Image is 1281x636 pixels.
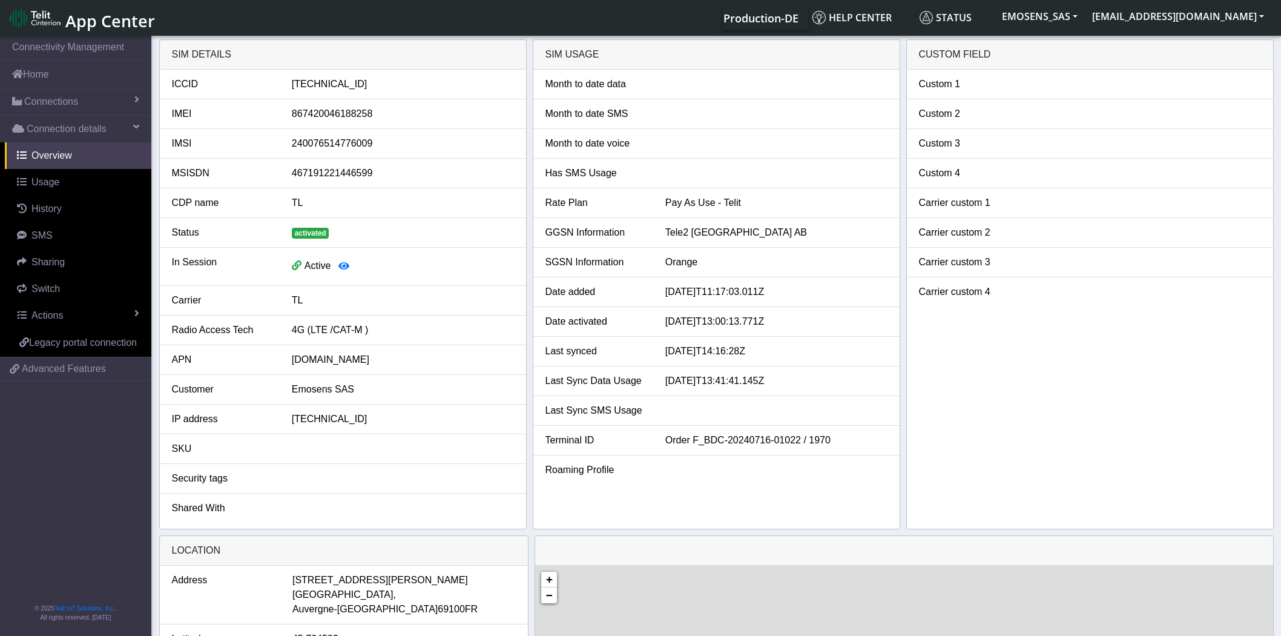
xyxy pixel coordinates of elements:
[808,5,915,30] a: Help center
[536,314,656,329] div: Date activated
[812,11,826,24] img: knowledge.svg
[541,572,557,588] a: Zoom in
[160,40,526,70] div: SIM details
[31,177,59,187] span: Usage
[915,5,995,30] a: Status
[54,605,115,612] a: Telit IoT Solutions, Inc.
[920,11,933,24] img: status.svg
[5,302,151,329] a: Actions
[536,374,656,388] div: Last Sync Data Usage
[31,310,63,320] span: Actions
[283,353,523,367] div: [DOMAIN_NAME]
[31,204,62,214] span: History
[1085,5,1271,27] button: [EMAIL_ADDRESS][DOMAIN_NAME]
[31,257,65,267] span: Sharing
[283,323,523,337] div: 4G (LTE /CAT-M )
[536,107,656,121] div: Month to date SMS
[331,255,357,278] button: View session details
[656,225,897,240] div: Tele2 [GEOGRAPHIC_DATA] AB
[283,136,523,151] div: 240076514776009
[24,94,78,109] span: Connections
[163,225,283,240] div: Status
[910,225,1030,240] div: Carrier custom 2
[163,442,283,456] div: SKU
[283,382,523,397] div: Emosens SAS
[31,150,72,161] span: Overview
[920,11,972,24] span: Status
[163,293,283,308] div: Carrier
[65,10,155,32] span: App Center
[723,5,798,30] a: Your current platform instance
[5,249,151,276] a: Sharing
[536,255,656,270] div: SGSN Information
[283,107,523,121] div: 867420046188258
[5,196,151,222] a: History
[283,166,523,181] div: 467191221446599
[163,77,283,91] div: ICCID
[31,283,60,294] span: Switch
[292,228,329,239] span: activated
[163,196,283,210] div: CDP name
[910,255,1030,270] div: Carrier custom 3
[283,293,523,308] div: TL
[163,107,283,121] div: IMEI
[656,314,897,329] div: [DATE]T13:00:13.771Z
[305,260,331,271] span: Active
[656,285,897,299] div: [DATE]T11:17:03.011Z
[10,8,61,28] img: logo-telit-cinterion-gw-new.png
[533,40,900,70] div: SIM usage
[536,285,656,299] div: Date added
[292,602,438,617] span: Auvergne-[GEOGRAPHIC_DATA]
[536,463,656,477] div: Roaming Profile
[283,77,523,91] div: [TECHNICAL_ID]
[995,5,1085,27] button: EMOSENS_SAS
[10,5,153,31] a: App Center
[5,276,151,302] a: Switch
[163,136,283,151] div: IMSI
[536,136,656,151] div: Month to date voice
[465,602,478,617] span: FR
[163,501,283,515] div: Shared With
[536,433,656,448] div: Terminal ID
[656,255,897,270] div: Orange
[910,136,1030,151] div: Custom 3
[536,77,656,91] div: Month to date data
[438,602,465,617] span: 69100
[29,337,137,348] span: Legacy portal connection
[31,230,53,240] span: SMS
[163,382,283,397] div: Customer
[163,255,283,278] div: In Session
[163,353,283,367] div: APN
[536,196,656,210] div: Rate Plan
[656,196,897,210] div: Pay As Use - Telit
[536,166,656,181] div: Has SMS Usage
[541,588,557,603] a: Zoom out
[656,374,897,388] div: [DATE]T13:41:41.145Z
[910,77,1030,91] div: Custom 1
[812,11,892,24] span: Help center
[656,344,897,359] div: [DATE]T14:16:28Z
[536,403,656,418] div: Last Sync SMS Usage
[22,362,106,376] span: Advanced Features
[910,166,1030,181] div: Custom 4
[5,222,151,249] a: SMS
[723,11,799,25] span: Production-DE
[910,285,1030,299] div: Carrier custom 4
[536,344,656,359] div: Last synced
[163,323,283,337] div: Radio Access Tech
[5,169,151,196] a: Usage
[907,40,1273,70] div: Custom field
[910,107,1030,121] div: Custom 2
[27,122,107,136] span: Connection details
[163,471,283,486] div: Security tags
[160,536,528,566] div: LOCATION
[292,573,468,588] span: [STREET_ADDRESS][PERSON_NAME]
[283,412,523,426] div: [TECHNICAL_ID]
[910,196,1030,210] div: Carrier custom 1
[163,412,283,426] div: IP address
[283,196,523,210] div: TL
[656,433,897,448] div: Order F_BDC-20240716-01022 / 1970
[292,588,396,602] span: [GEOGRAPHIC_DATA],
[163,573,283,617] div: Address
[163,166,283,181] div: MSISDN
